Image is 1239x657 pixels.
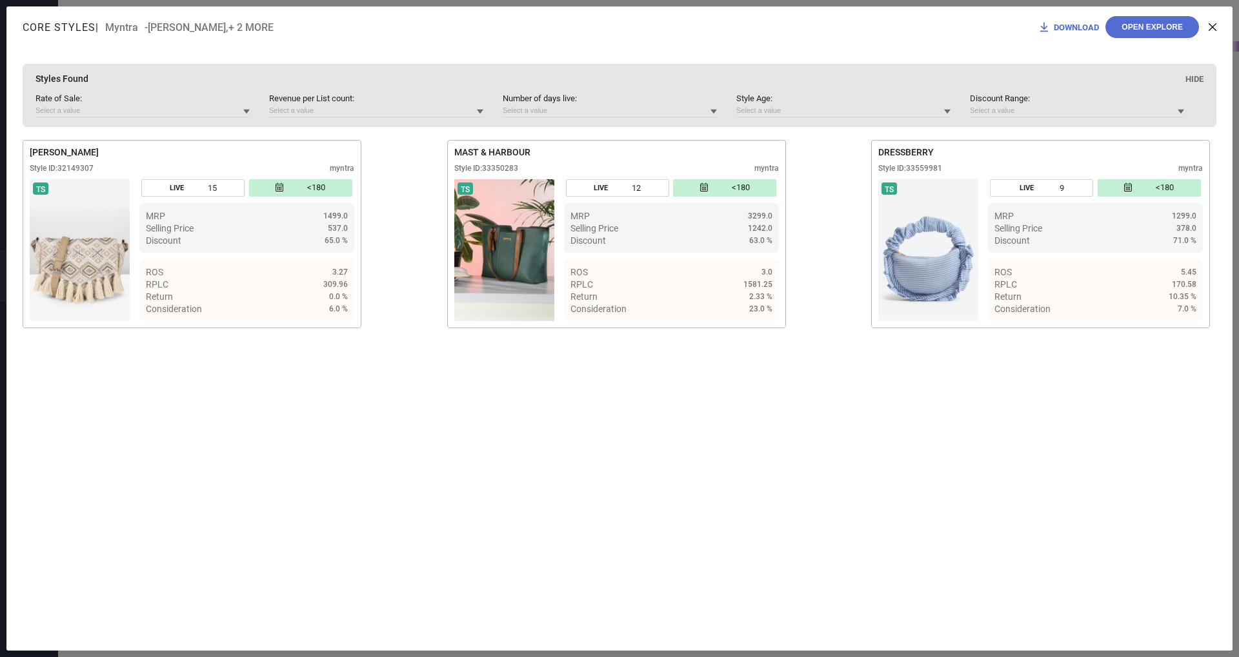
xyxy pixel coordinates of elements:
input: Select a value [736,104,951,117]
input: Select a value [269,104,483,117]
span: 7.0 % [1178,304,1196,313]
span: 2.33 % [749,292,772,301]
span: Consideration [570,304,627,314]
div: myntra [330,164,354,173]
div: Number of days the style has been live on the platform [141,179,245,197]
span: ROS [146,267,163,277]
div: Style ID: 33559981 [878,164,942,173]
span: Return [994,291,1022,302]
input: Select a value [35,104,250,117]
div: Number of days since the style was first listed on the platform [673,179,776,197]
div: myntra [1178,164,1203,173]
span: 170.58 [1172,280,1196,289]
span: MRP [994,211,1014,221]
div: Click to view image [30,179,130,321]
button: Open Explore [1105,16,1199,38]
span: 1299.0 [1172,211,1196,221]
span: Discount Range : [970,93,1184,103]
span: Discount [146,235,181,246]
div: Click to view image [454,179,554,321]
div: Download [1038,21,1099,34]
span: RPLC [994,279,1017,289]
span: 6.0 % [329,304,348,313]
span: TS [461,185,470,194]
div: Number of days the style has been live on the platform [566,179,669,197]
input: Select a value [970,104,1184,117]
span: 1581.25 [743,280,772,289]
div: Style ID: 33350283 [454,164,518,173]
span: 1242.0 [748,224,772,233]
span: - [PERSON_NAME] ,+ 2 MORE [145,21,274,34]
img: Style preview image [30,179,130,321]
span: <180 [307,182,325,193]
span: 3.0 [761,268,772,277]
h1: Core Styles | [23,21,105,34]
span: Selling Price [146,223,194,233]
span: Return [146,291,173,302]
span: MRP [570,211,590,221]
span: 0.0 % [329,292,348,301]
span: TS [885,185,894,194]
span: LIVE [1020,184,1034,192]
span: 63.0 % [749,236,772,245]
div: myntra [754,164,779,173]
span: Number of days live : [503,93,717,103]
span: 9 [1060,183,1064,193]
span: Details [319,327,348,337]
span: 537.0 [328,224,348,233]
div: Number of days since the style was first listed on the platform [249,179,352,197]
span: RPLC [570,279,593,289]
span: Consideration [994,304,1051,314]
span: Discount [570,235,606,246]
span: 23.0 % [749,304,772,313]
span: 12 [632,183,641,193]
span: Details [743,327,772,337]
span: TS [36,185,45,194]
div: Number of days the style has been live on the platform [990,179,1093,197]
span: 1499.0 [323,211,348,221]
span: [PERSON_NAME] [30,147,99,157]
div: Number of days since the style was first listed on the platform [1098,179,1201,197]
span: ROS [570,267,588,277]
span: 3.27 [332,268,348,277]
span: RPLC [146,279,168,289]
span: Selling Price [994,223,1042,233]
span: MRP [146,211,165,221]
span: MAST & HARBOUR [454,147,530,157]
span: Rate of Sale : [35,93,250,103]
span: LIVE [170,184,184,192]
span: 3299.0 [748,211,772,221]
span: 71.0 % [1173,236,1196,245]
span: 15 [208,183,217,193]
span: Details [1167,327,1196,337]
span: 5.45 [1181,268,1196,277]
input: Select a value [503,104,717,117]
div: Style ID: 32149307 [30,164,94,173]
div: Click to view image [878,179,978,321]
span: Styles Found [35,74,88,84]
span: 378.0 [1176,224,1196,233]
span: <180 [1156,182,1174,193]
img: Style preview image [454,179,554,321]
span: 10.35 % [1169,292,1196,301]
span: Style Age : [736,93,951,103]
span: DRESSBERRY [878,147,934,157]
span: DOWNLOAD [1054,23,1099,32]
span: Return [570,291,598,302]
span: Discount [994,235,1030,246]
span: Consideration [146,304,202,314]
img: Style preview image [878,179,978,321]
span: 65.0 % [325,236,348,245]
span: Revenue per List count : [269,93,483,103]
span: Myntra [105,21,138,34]
span: Selling Price [570,223,618,233]
span: LIVE [594,184,608,192]
span: <180 [732,182,750,193]
span: Hide [1185,74,1204,84]
span: 309.96 [323,280,348,289]
span: ROS [994,267,1012,277]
